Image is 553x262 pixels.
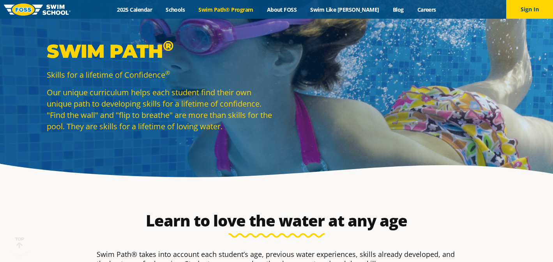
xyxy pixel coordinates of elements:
[93,211,461,230] h2: Learn to love the water at any age
[47,39,273,63] p: Swim Path
[304,6,386,13] a: Swim Like [PERSON_NAME]
[410,6,443,13] a: Careers
[260,6,304,13] a: About FOSS
[110,6,159,13] a: 2025 Calendar
[192,6,260,13] a: Swim Path® Program
[4,4,71,16] img: FOSS Swim School Logo
[159,6,192,13] a: Schools
[15,237,24,249] div: TOP
[163,37,173,54] sup: ®
[47,87,273,132] p: Our unique curriculum helps each student find their own unique path to developing skills for a li...
[47,69,273,80] p: Skills for a lifetime of Confidence
[386,6,410,13] a: Blog
[165,69,170,77] sup: ®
